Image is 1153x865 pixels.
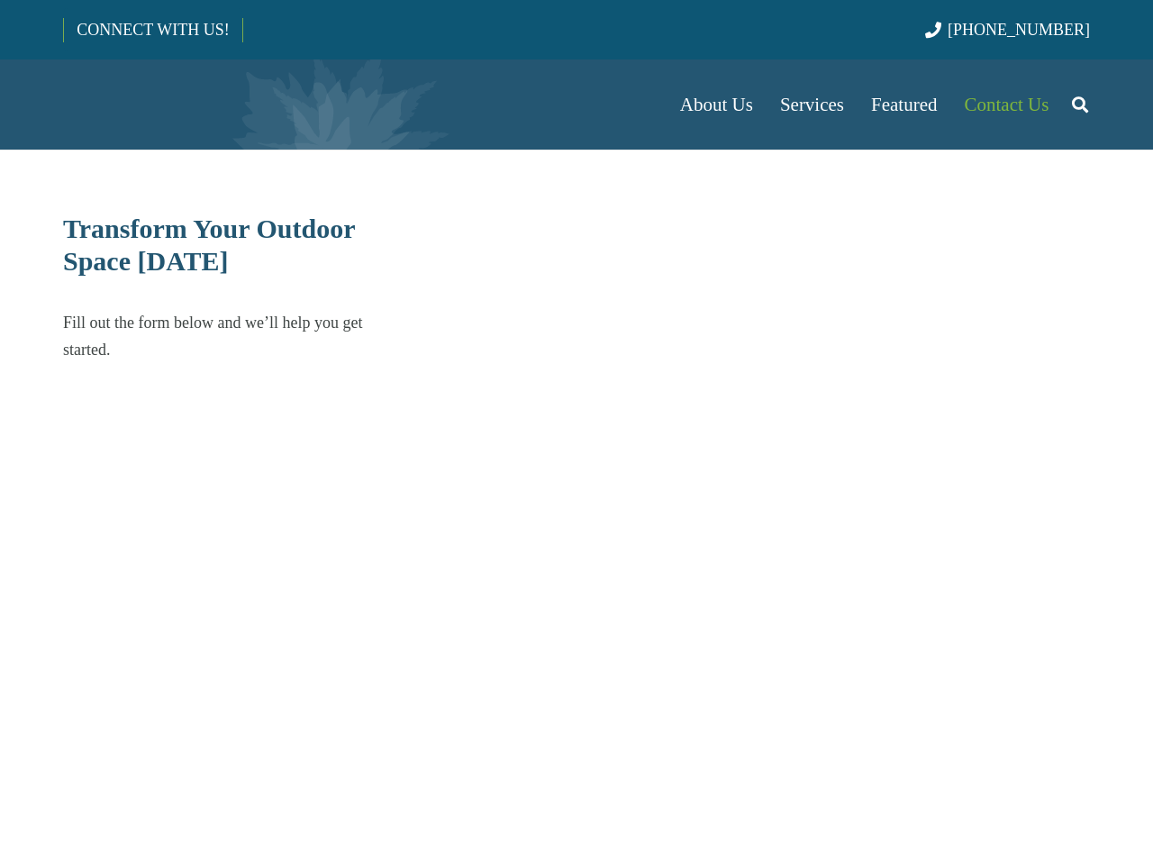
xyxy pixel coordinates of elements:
[767,59,858,150] a: Services
[680,94,753,115] span: About Us
[965,94,1049,115] span: Contact Us
[667,59,767,150] a: About Us
[951,59,1063,150] a: Contact Us
[871,94,937,115] span: Featured
[64,8,241,51] a: CONNECT WITH US!
[1062,82,1098,127] a: Search
[63,68,362,141] a: Borst-Logo
[63,309,399,363] p: Fill out the form below and we’ll help you get started.
[858,59,950,150] a: Featured
[925,21,1090,39] a: [PHONE_NUMBER]
[948,21,1090,39] span: [PHONE_NUMBER]
[63,214,355,276] span: Transform Your Outdoor Space [DATE]
[780,94,844,115] span: Services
